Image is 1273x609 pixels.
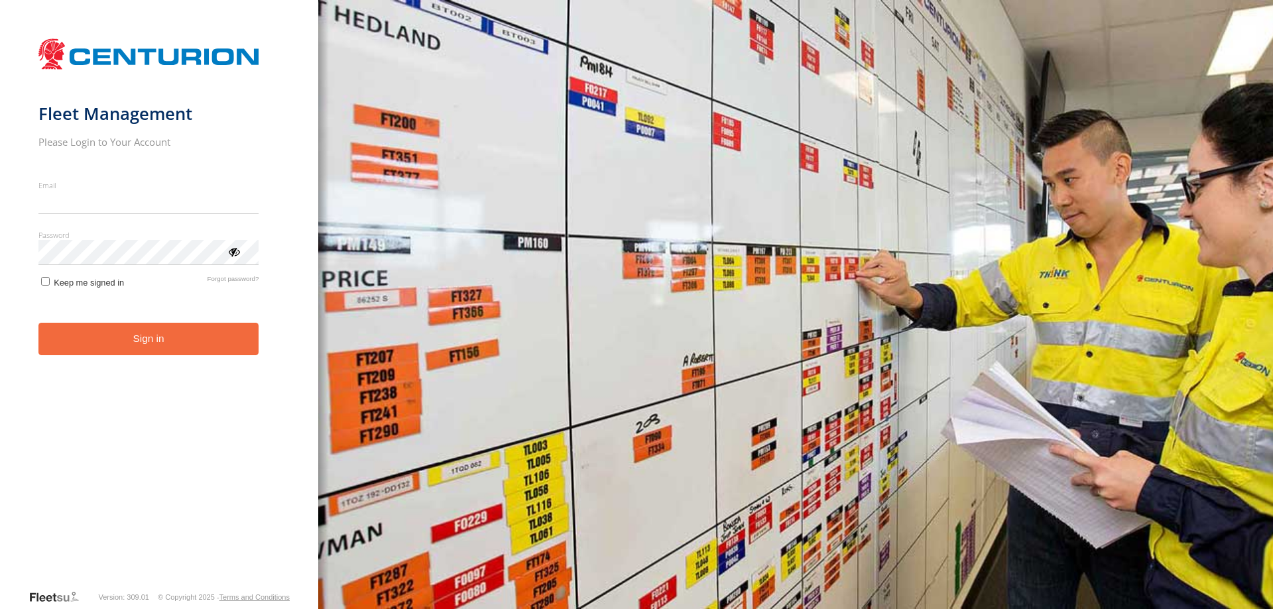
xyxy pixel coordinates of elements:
a: Terms and Conditions [219,593,290,601]
img: Centurion Transport [38,37,259,71]
label: Email [38,180,259,190]
button: Sign in [38,323,259,355]
a: Visit our Website [29,590,90,604]
div: © Copyright 2025 - [158,593,290,601]
a: Forgot password? [208,275,259,288]
div: ViewPassword [227,245,240,258]
h1: Fleet Management [38,103,259,125]
div: Version: 309.01 [99,593,149,601]
form: main [38,32,280,589]
span: Keep me signed in [54,278,124,288]
input: Keep me signed in [41,277,50,286]
label: Password [38,230,259,240]
h2: Please Login to Your Account [38,135,259,148]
